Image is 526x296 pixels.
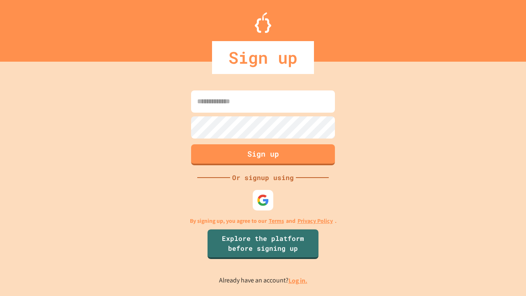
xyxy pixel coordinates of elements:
[257,194,269,206] img: google-icon.svg
[230,173,296,183] div: Or signup using
[190,217,337,225] p: By signing up, you agree to our and .
[219,275,307,286] p: Already have an account?
[298,217,333,225] a: Privacy Policy
[191,144,335,165] button: Sign up
[288,276,307,285] a: Log in.
[255,12,271,33] img: Logo.svg
[269,217,284,225] a: Terms
[212,41,314,74] div: Sign up
[208,229,318,259] a: Explore the platform before signing up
